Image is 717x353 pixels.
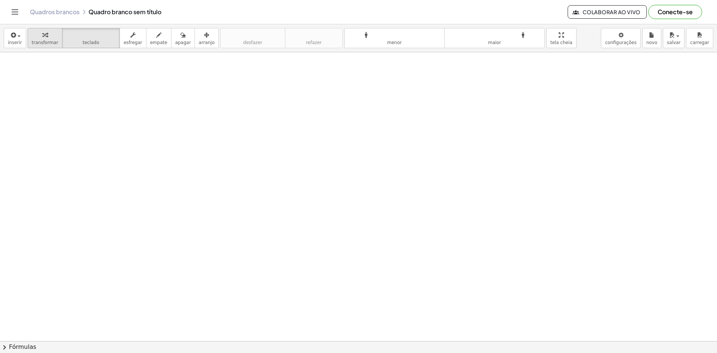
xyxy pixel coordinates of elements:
font: tela cheia [550,40,572,45]
button: formato_tamanhomaior [444,28,545,48]
button: refazerrefazer [285,28,343,48]
font: transformar [32,40,58,45]
button: novo [642,28,661,48]
font: Colaborar ao vivo [583,9,640,15]
font: novo [646,40,657,45]
button: Alternar navegação [9,6,21,18]
button: apagar [171,28,195,48]
font: configurações [605,40,636,45]
font: carregar [690,40,709,45]
button: Colaborar ao vivo [568,5,647,19]
font: esfregar [124,40,142,45]
button: tecladoteclado [62,28,120,48]
font: inserir [8,40,22,45]
font: refazer [306,40,322,45]
button: transformar [28,28,62,48]
font: desfazer [243,40,262,45]
font: refazer [289,31,339,38]
font: desfazer [224,31,281,38]
font: teclado [83,40,99,45]
a: Quadros brancos [30,8,80,16]
button: tela cheia [546,28,577,48]
button: carregar [686,28,713,48]
font: salvar [667,40,680,45]
font: teclado [66,31,116,38]
font: arranjo [199,40,215,45]
button: arranjo [195,28,219,48]
font: apagar [175,40,191,45]
button: esfregar [119,28,146,48]
button: formato_tamanhomenor [344,28,445,48]
button: inserir [4,28,26,48]
font: Conecte-se [658,8,693,16]
font: Fórmulas [9,343,36,350]
button: configurações [601,28,640,48]
button: desfazerdesfazer [220,28,285,48]
button: empate [146,28,171,48]
font: menor [387,40,402,45]
button: salvar [663,28,685,48]
button: Conecte-se [648,5,702,19]
font: formato_tamanho [348,31,441,38]
font: maior [488,40,501,45]
font: formato_tamanho [448,31,541,38]
font: empate [150,40,167,45]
